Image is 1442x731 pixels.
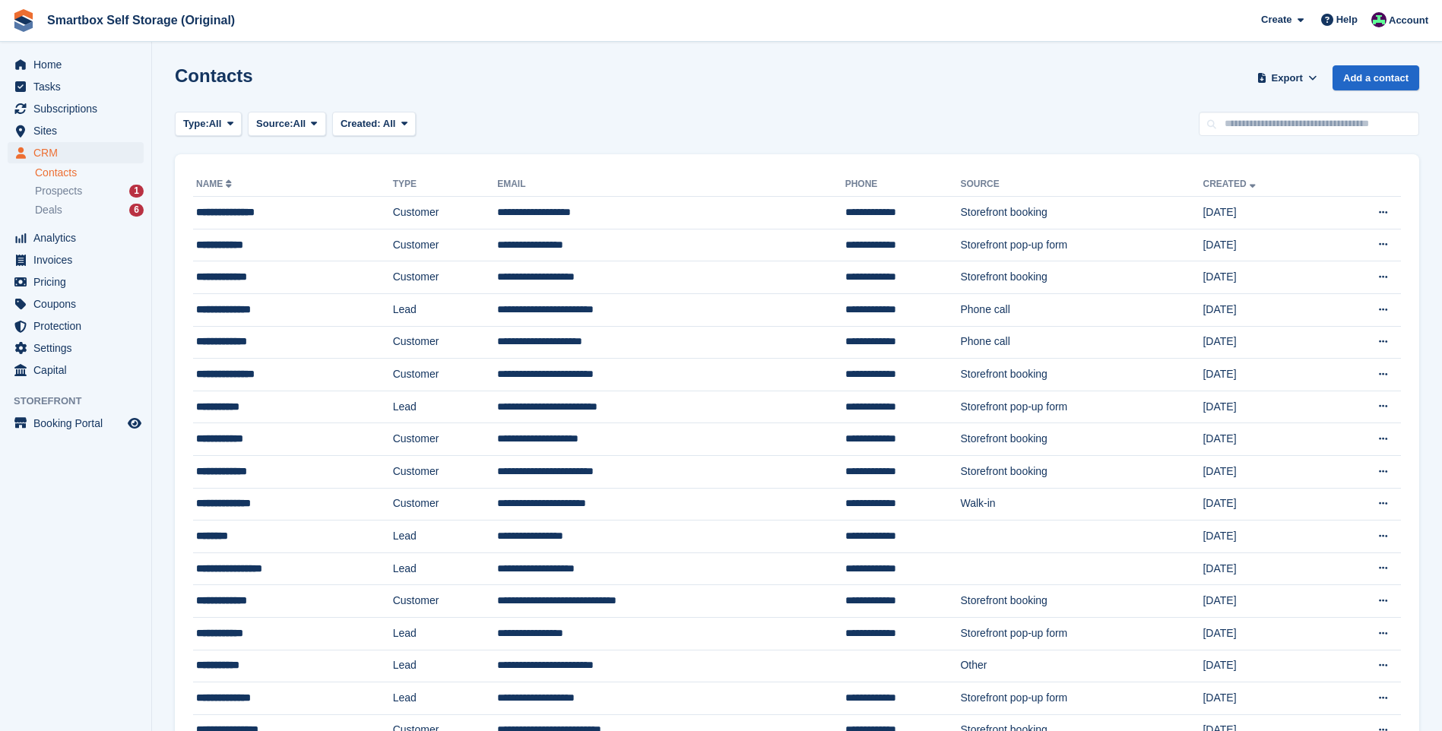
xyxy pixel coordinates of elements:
td: Lead [393,682,497,715]
th: Type [393,172,497,197]
a: menu [8,120,144,141]
a: menu [8,337,144,359]
td: Lead [393,391,497,423]
span: Invoices [33,249,125,271]
a: menu [8,293,144,315]
td: Storefront booking [960,197,1203,229]
span: Protection [33,315,125,337]
a: menu [8,315,144,337]
td: [DATE] [1203,455,1329,488]
td: Lead [393,617,497,650]
span: Capital [33,359,125,381]
td: Customer [393,359,497,391]
span: Subscriptions [33,98,125,119]
td: [DATE] [1203,585,1329,618]
span: Tasks [33,76,125,97]
td: Lead [393,293,497,326]
td: [DATE] [1203,359,1329,391]
td: [DATE] [1203,552,1329,585]
td: Lead [393,552,497,585]
th: Email [497,172,845,197]
h1: Contacts [175,65,253,86]
td: Customer [393,455,497,488]
td: [DATE] [1203,423,1329,456]
td: Customer [393,585,497,618]
td: Customer [393,488,497,521]
span: Help [1336,12,1358,27]
span: Pricing [33,271,125,293]
td: Phone call [960,326,1203,359]
th: Phone [845,172,961,197]
a: menu [8,98,144,119]
a: menu [8,271,144,293]
span: Source: [256,116,293,131]
span: Storefront [14,394,151,409]
td: Customer [393,197,497,229]
span: Settings [33,337,125,359]
td: [DATE] [1203,521,1329,553]
div: 1 [129,185,144,198]
td: [DATE] [1203,197,1329,229]
td: Storefront pop-up form [960,617,1203,650]
td: Walk-in [960,488,1203,521]
a: menu [8,249,144,271]
span: Create [1261,12,1291,27]
td: Lead [393,650,497,682]
img: Alex Selenitsas [1371,12,1387,27]
a: menu [8,413,144,434]
span: Deals [35,203,62,217]
span: Booking Portal [33,413,125,434]
td: [DATE] [1203,229,1329,261]
span: All [209,116,222,131]
span: Prospects [35,184,82,198]
td: Customer [393,229,497,261]
button: Source: All [248,112,326,137]
a: Deals 6 [35,202,144,218]
button: Export [1253,65,1320,90]
th: Source [960,172,1203,197]
td: Customer [393,423,497,456]
span: Created: [341,118,381,129]
a: Preview store [125,414,144,432]
span: Export [1272,71,1303,86]
td: Storefront pop-up form [960,391,1203,423]
span: Coupons [33,293,125,315]
td: [DATE] [1203,488,1329,521]
a: Created [1203,179,1258,189]
td: Storefront booking [960,261,1203,294]
span: All [293,116,306,131]
span: Sites [33,120,125,141]
td: Storefront booking [960,585,1203,618]
a: Add a contact [1333,65,1419,90]
td: Storefront pop-up form [960,229,1203,261]
span: Home [33,54,125,75]
td: [DATE] [1203,261,1329,294]
td: [DATE] [1203,391,1329,423]
td: [DATE] [1203,682,1329,715]
a: menu [8,142,144,163]
a: menu [8,359,144,381]
button: Type: All [175,112,242,137]
td: Customer [393,261,497,294]
a: Contacts [35,166,144,180]
td: Storefront booking [960,359,1203,391]
button: Created: All [332,112,416,137]
span: CRM [33,142,125,163]
a: menu [8,227,144,248]
td: [DATE] [1203,650,1329,682]
td: Storefront pop-up form [960,682,1203,715]
span: Type: [183,116,209,131]
td: Customer [393,326,497,359]
img: stora-icon-8386f47178a22dfd0bd8f6a31ec36ba5ce8667c1dd55bd0f319d3a0aa187defe.svg [12,9,35,32]
td: Phone call [960,293,1203,326]
td: [DATE] [1203,617,1329,650]
div: 6 [129,204,144,217]
span: Analytics [33,227,125,248]
td: Lead [393,521,497,553]
td: Storefront booking [960,455,1203,488]
td: Storefront booking [960,423,1203,456]
span: Account [1389,13,1428,28]
span: All [383,118,396,129]
a: Prospects 1 [35,183,144,199]
a: menu [8,76,144,97]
